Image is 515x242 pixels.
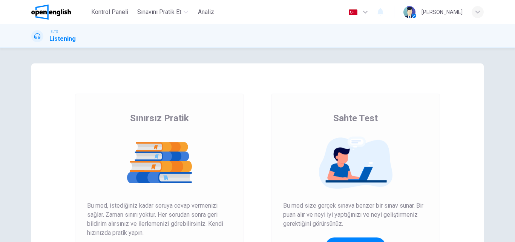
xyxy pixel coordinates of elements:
span: IELTS [49,29,58,34]
span: Analiz [198,8,214,17]
span: Bu mod, istediğiniz kadar soruya cevap vermenizi sağlar. Zaman sınırı yoktur. Her sorudan sonra g... [87,201,232,237]
div: [PERSON_NAME] [422,8,463,17]
span: Sınavını Pratik Et [137,8,181,17]
span: Sınırsız Pratik [130,112,189,124]
img: OpenEnglish logo [31,5,71,20]
span: Kontrol Paneli [91,8,128,17]
a: OpenEnglish logo [31,5,88,20]
button: Analiz [194,5,218,19]
span: Sahte Test [333,112,378,124]
button: Kontrol Paneli [88,5,131,19]
img: tr [348,9,358,15]
img: Profile picture [403,6,415,18]
span: Bu mod size gerçek sınava benzer bir sınav sunar. Bir puan alır ve neyi iyi yaptığınızı ve neyi g... [283,201,428,228]
button: Sınavını Pratik Et [134,5,191,19]
h1: Listening [49,34,76,43]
